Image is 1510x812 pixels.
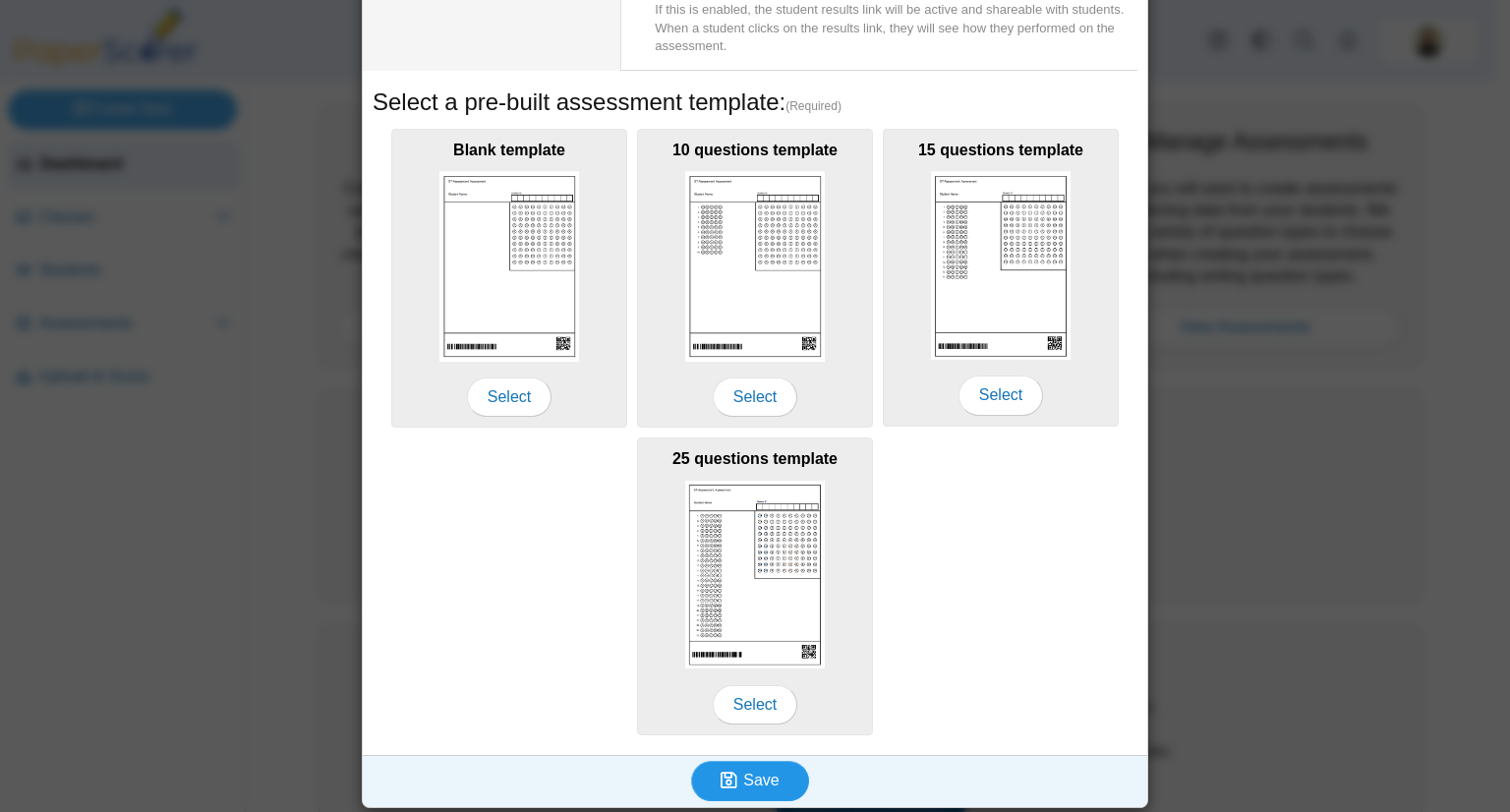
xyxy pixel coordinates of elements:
[685,481,825,669] img: scan_sheet_25_questions.png
[467,377,552,417] span: Select
[672,450,838,467] b: 25 questions template
[743,772,779,788] span: Save
[931,171,1071,360] img: scan_sheet_15_questions.png
[373,86,1137,119] h5: Select a pre-built assessment template:
[672,142,838,158] b: 10 questions template
[713,685,797,725] span: Select
[453,142,565,158] b: Blank template
[958,376,1043,415] span: Select
[713,377,797,417] span: Select
[685,171,825,361] img: scan_sheet_10_questions.png
[439,171,579,361] img: scan_sheet_blank.png
[655,1,1137,55] div: If this is enabled, the student results link will be active and shareable with students. When a s...
[918,142,1083,158] b: 15 questions template
[691,761,809,800] button: Save
[785,98,842,115] span: (Required)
